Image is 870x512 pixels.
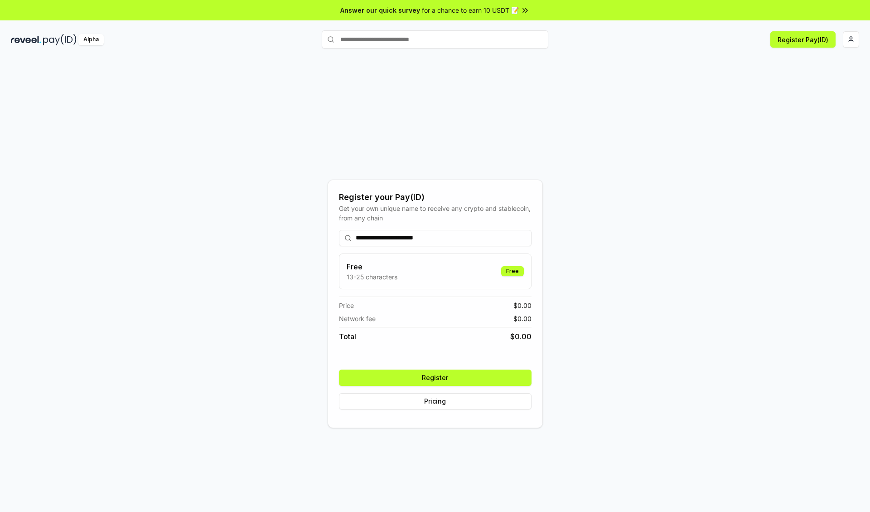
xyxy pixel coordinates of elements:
[339,393,532,410] button: Pricing
[510,331,532,342] span: $ 0.00
[339,301,354,310] span: Price
[501,266,524,276] div: Free
[422,5,519,15] span: for a chance to earn 10 USDT 📝
[339,314,376,323] span: Network fee
[770,31,836,48] button: Register Pay(ID)
[347,261,397,272] h3: Free
[78,34,104,45] div: Alpha
[513,301,532,310] span: $ 0.00
[347,272,397,282] p: 13-25 characters
[513,314,532,323] span: $ 0.00
[339,331,356,342] span: Total
[11,34,41,45] img: reveel_dark
[339,370,532,386] button: Register
[339,204,532,223] div: Get your own unique name to receive any crypto and stablecoin, from any chain
[339,191,532,204] div: Register your Pay(ID)
[43,34,77,45] img: pay_id
[340,5,420,15] span: Answer our quick survey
